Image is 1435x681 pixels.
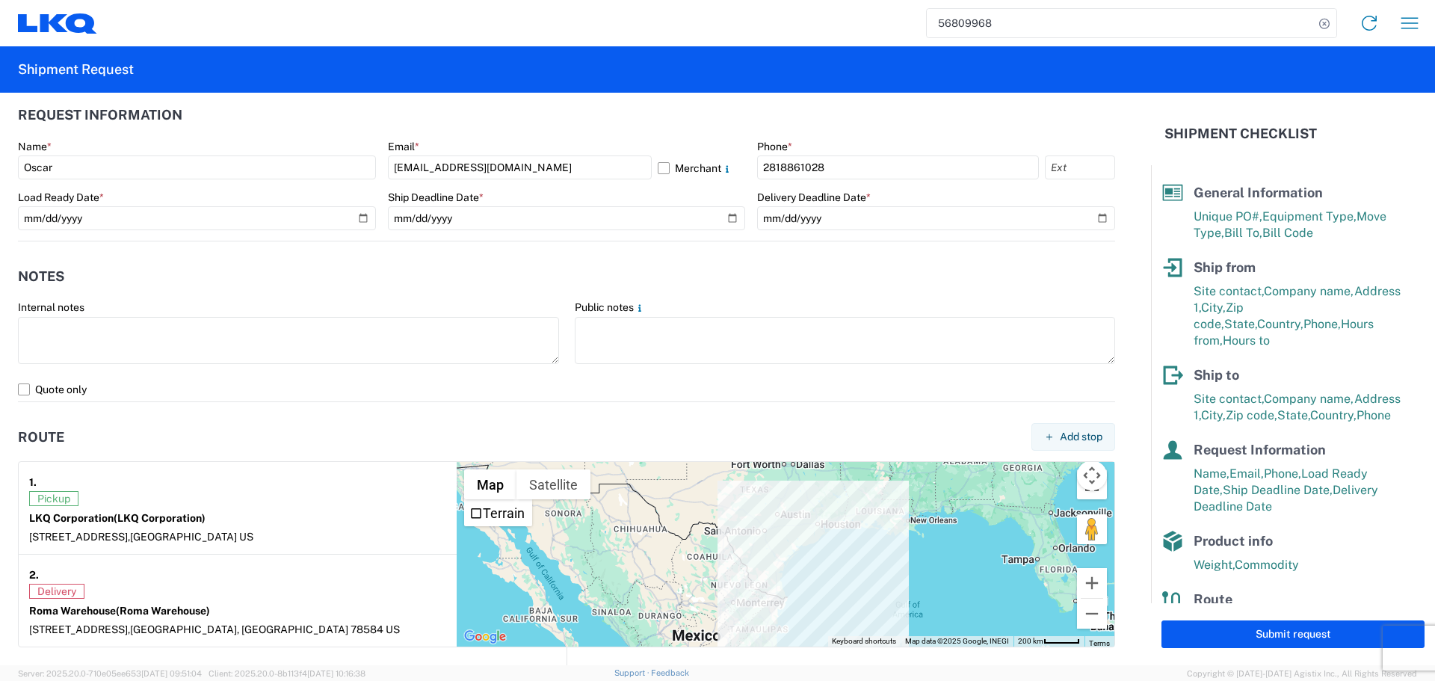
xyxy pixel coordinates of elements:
[1224,317,1257,331] span: State,
[466,501,531,525] li: Terrain
[29,472,37,491] strong: 1.
[29,584,84,599] span: Delivery
[1264,392,1354,406] span: Company name,
[18,61,134,78] h2: Shipment Request
[141,669,202,678] span: [DATE] 09:51:04
[1194,367,1239,383] span: Ship to
[614,668,652,677] a: Support
[1194,284,1264,298] span: Site contact,
[29,531,130,543] span: [STREET_ADDRESS],
[18,140,52,153] label: Name
[1194,442,1326,457] span: Request Information
[1077,514,1107,544] button: Drag Pegman onto the map to open Street View
[18,669,202,678] span: Server: 2025.20.0-710e05ee653
[18,301,84,314] label: Internal notes
[1264,466,1301,481] span: Phone,
[18,108,182,123] h2: Request Information
[927,9,1314,37] input: Shipment, tracking or reference number
[1194,466,1229,481] span: Name,
[757,191,871,204] label: Delivery Deadline Date
[1187,667,1417,680] span: Copyright © [DATE]-[DATE] Agistix Inc., All Rights Reserved
[575,301,646,314] label: Public notes
[460,627,510,647] a: Open this area in Google Maps (opens a new window)
[1235,558,1299,572] span: Commodity
[1060,430,1102,444] span: Add stop
[1201,301,1226,315] span: City,
[658,155,746,179] label: Merchant
[1194,591,1232,607] span: Route
[29,491,78,506] span: Pickup
[18,191,104,204] label: Load Ready Date
[29,565,39,584] strong: 2.
[116,605,210,617] span: (Roma Warehouse)
[388,140,419,153] label: Email
[18,378,1115,401] label: Quote only
[1194,209,1262,224] span: Unique PO#,
[1031,423,1115,451] button: Add stop
[905,637,1009,645] span: Map data ©2025 Google, INEGI
[18,430,64,445] h2: Route
[1194,259,1256,275] span: Ship from
[1018,637,1043,645] span: 200 km
[1277,408,1310,422] span: State,
[1194,392,1264,406] span: Site contact,
[209,669,365,678] span: Client: 2025.20.0-8b113f4
[1223,333,1270,348] span: Hours to
[1229,466,1264,481] span: Email,
[1201,408,1226,422] span: City,
[1310,408,1357,422] span: Country,
[388,191,484,204] label: Ship Deadline Date
[1077,568,1107,598] button: Zoom in
[1194,558,1235,572] span: Weight,
[18,269,64,284] h2: Notes
[516,469,590,499] button: Show satellite imagery
[1357,408,1391,422] span: Phone
[1161,620,1425,648] button: Submit request
[130,623,400,635] span: [GEOGRAPHIC_DATA], [GEOGRAPHIC_DATA] 78584 US
[464,469,516,499] button: Show street map
[1164,125,1317,143] h2: Shipment Checklist
[1257,317,1303,331] span: Country,
[1262,226,1313,240] span: Bill Code
[114,512,206,524] span: (LKQ Corporation)
[651,668,689,677] a: Feedback
[1264,284,1354,298] span: Company name,
[483,505,525,521] label: Terrain
[29,605,210,617] strong: Roma Warehouse
[1224,226,1262,240] span: Bill To,
[460,627,510,647] img: Google
[1194,533,1273,549] span: Product info
[1223,483,1333,497] span: Ship Deadline Date,
[1194,185,1323,200] span: General Information
[757,140,792,153] label: Phone
[1045,155,1115,179] input: Ext
[832,636,896,647] button: Keyboard shortcuts
[29,623,130,635] span: [STREET_ADDRESS],
[1303,317,1341,331] span: Phone,
[1077,599,1107,629] button: Zoom out
[29,512,206,524] strong: LKQ Corporation
[1262,209,1357,224] span: Equipment Type,
[1226,408,1277,422] span: Zip code,
[1077,460,1107,490] button: Map camera controls
[464,499,532,526] ul: Show street map
[130,531,253,543] span: [GEOGRAPHIC_DATA] US
[1013,636,1084,647] button: Map Scale: 200 km per 45 pixels
[307,669,365,678] span: [DATE] 10:16:38
[1089,639,1110,647] a: Terms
